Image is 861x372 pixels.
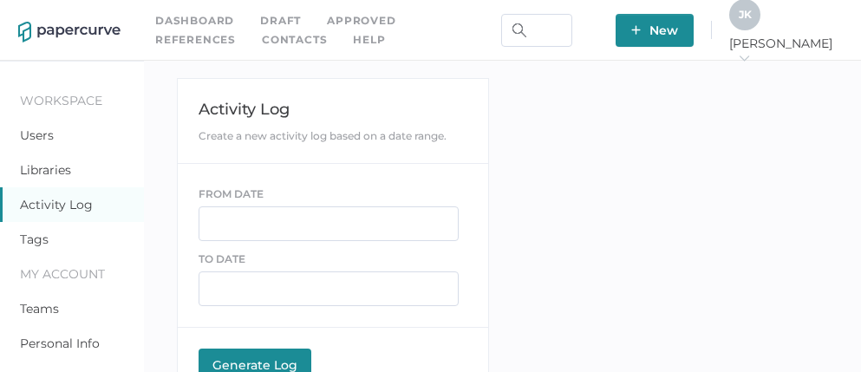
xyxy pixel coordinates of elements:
div: Activity Log [199,100,468,119]
div: help [353,30,385,49]
input: Search Workspace [501,14,572,47]
a: Draft [260,11,301,30]
span: [PERSON_NAME] [729,36,843,67]
span: J K [739,8,752,21]
a: Contacts [262,30,327,49]
a: References [155,30,236,49]
a: Dashboard [155,11,234,30]
img: search.bf03fe8b.svg [512,23,526,37]
i: arrow_right [738,52,750,64]
span: FROM DATE [199,187,264,200]
img: papercurve-logo-colour.7244d18c.svg [18,22,121,42]
a: Libraries [20,162,71,178]
a: Activity Log [20,197,93,212]
img: plus-white.e19ec114.svg [631,25,641,35]
a: Tags [20,232,49,247]
a: Users [20,127,54,143]
a: Personal Info [20,336,100,351]
button: New [616,14,694,47]
span: TO DATE [199,252,245,265]
div: Create a new activity log based on a date range. [199,129,468,142]
a: Approved [327,11,395,30]
span: New [631,14,678,47]
a: Teams [20,301,59,317]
